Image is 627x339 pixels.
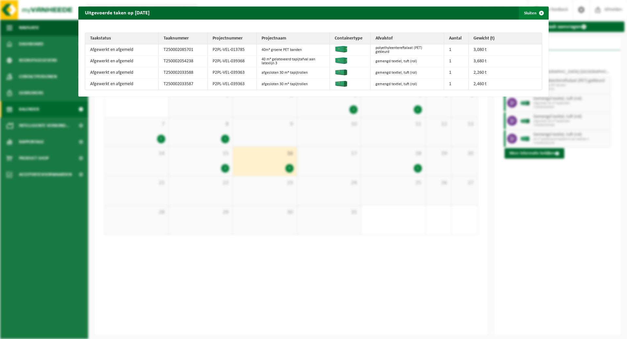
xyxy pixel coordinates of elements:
[85,33,159,44] th: Taakstatus
[335,69,348,75] img: HK-XA-30-GN-00
[159,44,208,56] td: T250002085701
[85,79,159,90] td: Afgewerkt en afgemeld
[469,67,542,79] td: 2,260 t
[208,56,257,67] td: P2PL-VEL-039368
[257,33,330,44] th: Projectnaam
[78,7,156,19] h2: Uitgevoerde taken op [DATE]
[371,33,444,44] th: Afvalstof
[208,67,257,79] td: P2PL-VEL-039363
[469,79,542,90] td: 2,460 t
[159,79,208,90] td: T250002033587
[159,67,208,79] td: T250002033588
[159,33,208,44] th: Taaknummer
[257,56,330,67] td: 40 m³ gelatexeerd tapijtafval aan latexlijn 3
[335,46,348,53] img: HK-XC-40-GN-00
[335,57,348,64] img: HK-XC-40-GN-00
[469,44,542,56] td: 3,080 t
[330,33,371,44] th: Containertype
[444,56,469,67] td: 1
[257,79,330,90] td: afgesloten 30 m³ tapijtrollen
[469,33,542,44] th: Gewicht (t)
[208,79,257,90] td: P2PL-VEL-039363
[444,67,469,79] td: 1
[85,56,159,67] td: Afgewerkt en afgemeld
[444,33,469,44] th: Aantal
[85,67,159,79] td: Afgewerkt en afgemeld
[444,79,469,90] td: 1
[444,44,469,56] td: 1
[371,79,444,90] td: gemengd textiel, tuft (rol)
[208,33,257,44] th: Projectnummer
[519,7,548,20] button: Sluiten
[257,67,330,79] td: afgesloten 30 m³ tapijtrollen
[85,44,159,56] td: Afgewerkt en afgemeld
[208,44,257,56] td: P2PL-VEL-013785
[371,67,444,79] td: gemengd textiel, tuft (rol)
[257,44,330,56] td: 40m³ groene PET banden
[469,56,542,67] td: 3,680 t
[371,44,444,56] td: polyethyleentereftalaat (PET) gekleurd
[335,80,348,87] img: HK-XA-30-GN-00
[159,56,208,67] td: T250002054238
[371,56,444,67] td: gemengd textiel, tuft (rol)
